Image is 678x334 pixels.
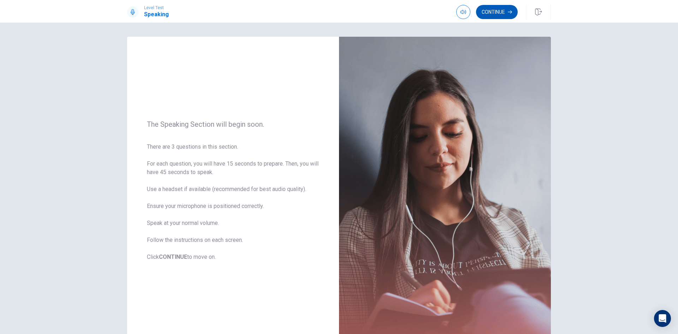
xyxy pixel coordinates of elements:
span: There are 3 questions in this section. For each question, you will have 15 seconds to prepare. Th... [147,143,319,261]
b: CONTINUE [159,254,187,260]
h1: Speaking [144,10,169,19]
div: Open Intercom Messenger [654,310,671,327]
span: The Speaking Section will begin soon. [147,120,319,129]
button: Continue [476,5,518,19]
span: Level Test [144,5,169,10]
